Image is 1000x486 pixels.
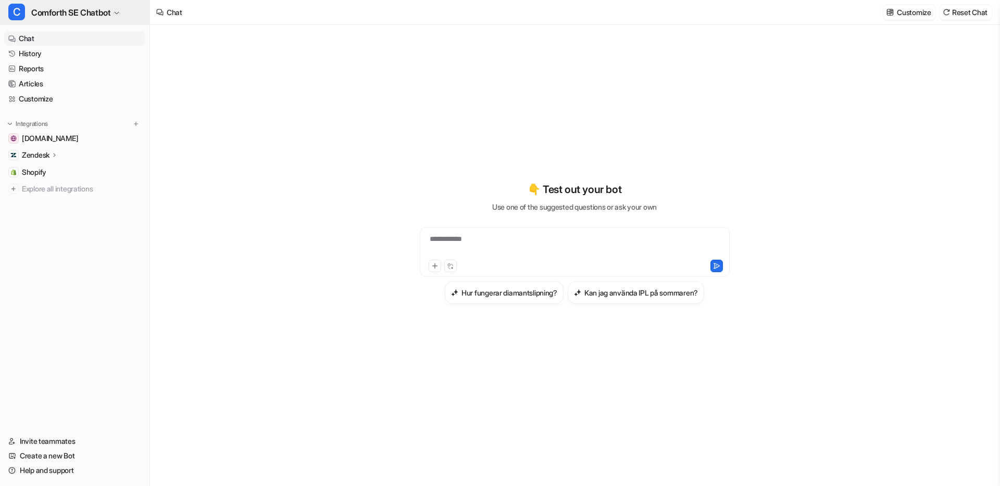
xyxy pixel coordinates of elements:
img: Hur fungerar diamantslipning? [451,289,458,297]
a: Reports [4,61,145,76]
a: Invite teammates [4,434,145,449]
img: customize [886,8,894,16]
img: explore all integrations [8,184,19,194]
a: Articles [4,76,145,91]
a: comforth.se[DOMAIN_NAME] [4,131,145,146]
h3: Kan jag använda IPL på sommaren? [584,287,698,298]
button: Integrations [4,119,51,129]
a: Explore all integrations [4,182,145,196]
h3: Hur fungerar diamantslipning? [461,287,557,298]
a: Help and support [4,463,145,478]
a: History [4,46,145,61]
button: Hur fungerar diamantslipning?Hur fungerar diamantslipning? [445,281,564,304]
a: Customize [4,92,145,106]
a: ShopifyShopify [4,165,145,180]
button: Customize [883,5,935,20]
img: Shopify [10,169,17,175]
div: Chat [167,7,182,18]
button: Kan jag använda IPL på sommaren?Kan jag använda IPL på sommaren? [568,281,704,304]
a: Create a new Bot [4,449,145,463]
img: expand menu [6,120,14,127]
p: Use one of the suggested questions or ask your own [492,201,657,212]
a: Chat [4,31,145,46]
button: Reset Chat [940,5,992,20]
span: Comforth SE Chatbot [31,5,110,20]
img: reset [943,8,950,16]
span: C [8,4,25,20]
p: 👇 Test out your bot [528,182,621,197]
p: Customize [897,7,931,18]
img: Kan jag använda IPL på sommaren? [574,289,581,297]
img: comforth.se [10,135,17,142]
img: Zendesk [10,152,17,158]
